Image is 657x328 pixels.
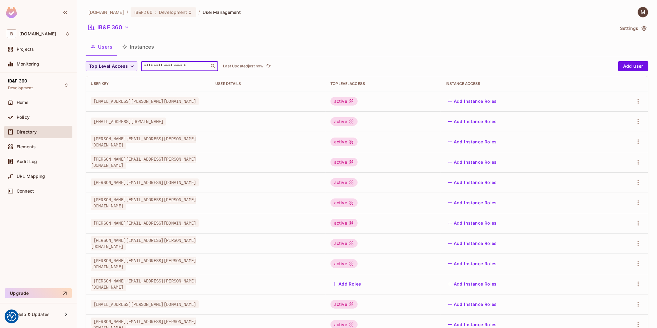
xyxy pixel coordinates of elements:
[331,81,436,86] div: Top Level Access
[446,178,499,187] button: Add Instance Roles
[446,198,499,208] button: Add Instance Roles
[446,279,499,289] button: Add Instance Roles
[331,138,358,146] div: active
[17,47,34,52] span: Projects
[7,312,16,321] img: Revisit consent button
[331,158,358,166] div: active
[7,29,16,38] span: B
[331,219,358,227] div: active
[446,117,499,126] button: Add Instance Roles
[331,239,358,248] div: active
[446,157,499,167] button: Add Instance Roles
[91,277,196,291] span: [PERSON_NAME][EMAIL_ADDRESS][PERSON_NAME][DOMAIN_NAME]
[17,159,37,164] span: Audit Log
[127,9,128,15] li: /
[17,100,29,105] span: Home
[17,312,50,317] span: Help & Updates
[446,137,499,147] button: Add Instance Roles
[86,22,132,32] button: IB&F 360
[117,39,159,54] button: Instances
[331,259,358,268] div: active
[331,300,358,309] div: active
[91,236,196,250] span: [PERSON_NAME][EMAIL_ADDRESS][PERSON_NAME][DOMAIN_NAME]
[7,312,16,321] button: Consent Preferences
[331,198,358,207] div: active
[91,219,199,227] span: [PERSON_NAME][EMAIL_ADDRESS][DOMAIN_NAME]
[618,61,648,71] button: Add user
[134,9,152,15] span: IB&F 360
[446,218,499,228] button: Add Instance Roles
[446,96,499,106] button: Add Instance Roles
[19,31,56,36] span: Workspace: bbva.com
[17,62,39,66] span: Monitoring
[215,81,321,86] div: User Details
[91,81,205,86] div: User Key
[91,300,199,308] span: [EMAIL_ADDRESS][PERSON_NAME][DOMAIN_NAME]
[638,7,648,17] img: MICHAELL MAHAN RODRÍGUEZ
[446,81,594,86] div: Instance Access
[8,86,33,90] span: Development
[6,7,17,18] img: SReyMgAAAABJRU5ErkJggg==
[17,144,36,149] span: Elements
[265,62,272,70] button: refresh
[5,288,72,298] button: Upgrade
[159,9,187,15] span: Development
[17,174,45,179] span: URL Mapping
[446,259,499,269] button: Add Instance Roles
[446,238,499,248] button: Add Instance Roles
[203,9,241,15] span: User Management
[91,135,196,149] span: [PERSON_NAME][EMAIL_ADDRESS][PERSON_NAME][DOMAIN_NAME]
[17,189,34,194] span: Connect
[91,118,166,126] span: [EMAIL_ADDRESS][DOMAIN_NAME]
[618,23,648,33] button: Settings
[223,64,263,69] p: Last Updated just now
[266,63,271,69] span: refresh
[8,78,27,83] span: IB&F 360
[331,178,358,187] div: active
[86,39,117,54] button: Users
[263,62,272,70] span: Click to refresh data
[91,196,196,210] span: [PERSON_NAME][EMAIL_ADDRESS][PERSON_NAME][DOMAIN_NAME]
[446,299,499,309] button: Add Instance Roles
[89,62,128,70] span: Top Level Access
[91,257,196,271] span: [PERSON_NAME][EMAIL_ADDRESS][PERSON_NAME][DOMAIN_NAME]
[17,115,30,120] span: Policy
[155,10,157,15] span: :
[86,61,137,71] button: Top Level Access
[331,97,358,106] div: active
[88,9,124,15] span: the active workspace
[331,117,358,126] div: active
[17,130,37,134] span: Directory
[91,155,196,169] span: [PERSON_NAME][EMAIL_ADDRESS][PERSON_NAME][DOMAIN_NAME]
[199,9,200,15] li: /
[331,279,364,289] button: Add Roles
[91,178,199,186] span: [PERSON_NAME][EMAIL_ADDRESS][DOMAIN_NAME]
[91,97,199,105] span: [EMAIL_ADDRESS][PERSON_NAME][DOMAIN_NAME]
